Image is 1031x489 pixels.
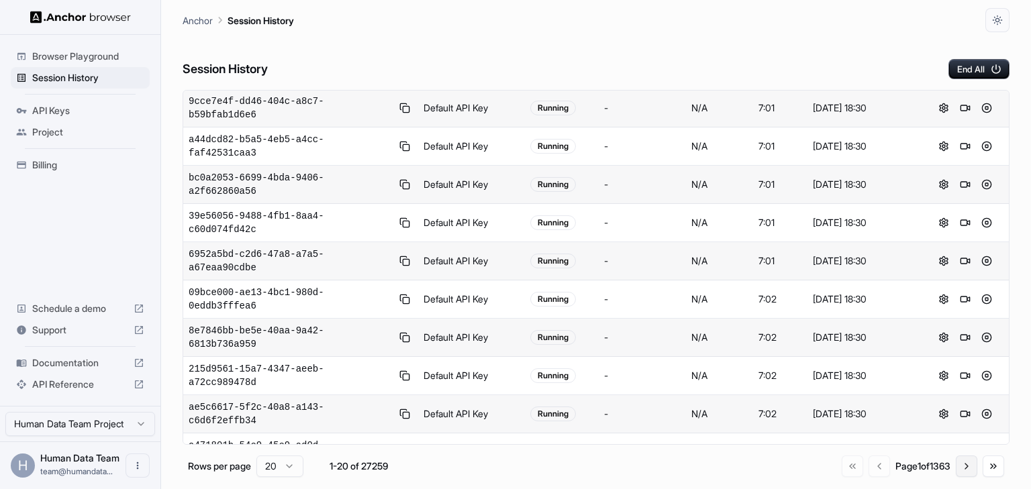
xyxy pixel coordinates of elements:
[530,101,576,115] div: Running
[813,331,916,344] div: [DATE] 18:30
[189,362,391,389] span: 215d9561-15a7-4347-aeeb-a72cc989478d
[895,459,950,473] div: Page 1 of 1363
[183,60,268,79] h6: Session History
[418,127,526,166] td: Default API Key
[32,104,144,117] span: API Keys
[530,254,576,268] div: Running
[691,407,748,421] div: N/A
[813,178,916,191] div: [DATE] 18:30
[32,323,128,337] span: Support
[813,292,916,306] div: [DATE] 18:30
[530,139,576,154] div: Running
[188,459,251,473] p: Rows per page
[530,177,576,192] div: Running
[530,330,576,345] div: Running
[813,407,916,421] div: [DATE] 18:30
[813,101,916,115] div: [DATE] 18:30
[604,178,681,191] div: -
[604,216,681,229] div: -
[189,400,391,427] span: ae5c6617-5f2c-40a8-a143-c6d6f2effb34
[32,125,144,139] span: Project
[604,407,681,421] div: -
[813,140,916,153] div: [DATE] 18:30
[758,140,802,153] div: 7:01
[758,216,802,229] div: 7:01
[189,248,391,274] span: 6952a5bd-c2d6-47a8-a7a5-a67eaa90cdbe
[691,140,748,153] div: N/A
[758,101,802,115] div: 7:01
[691,369,748,382] div: N/A
[11,154,150,176] div: Billing
[530,292,576,307] div: Running
[604,292,681,306] div: -
[604,140,681,153] div: -
[189,439,391,466] span: a471801b-54e9-45e9-ad0d-74f5ecb5d580
[11,100,150,121] div: API Keys
[189,133,391,160] span: a44dcd82-b5a5-4eb5-a4cc-faf42531caa3
[691,101,748,115] div: N/A
[32,356,128,370] span: Documentation
[758,254,802,268] div: 7:01
[758,292,802,306] div: 7:02
[813,369,916,382] div: [DATE] 18:30
[32,302,128,315] span: Schedule a demo
[11,298,150,319] div: Schedule a demo
[40,452,119,464] span: Human Data Team
[691,216,748,229] div: N/A
[189,286,391,313] span: 09bce000-ae13-4bc1-980d-0eddb3fffea6
[813,216,916,229] div: [DATE] 18:30
[11,121,150,143] div: Project
[418,357,526,395] td: Default API Key
[189,324,391,351] span: 8e7846bb-be5e-40aa-9a42-6813b736a959
[126,453,150,478] button: Open menu
[228,13,294,28] p: Session History
[604,331,681,344] div: -
[32,50,144,63] span: Browser Playground
[691,178,748,191] div: N/A
[183,13,294,28] nav: breadcrumb
[11,319,150,341] div: Support
[11,453,35,478] div: H
[40,466,113,476] span: team@humandata.dev
[530,368,576,383] div: Running
[11,374,150,395] div: API Reference
[758,331,802,344] div: 7:02
[418,242,526,280] td: Default API Key
[418,204,526,242] td: Default API Key
[11,352,150,374] div: Documentation
[604,101,681,115] div: -
[691,331,748,344] div: N/A
[11,46,150,67] div: Browser Playground
[32,378,128,391] span: API Reference
[691,292,748,306] div: N/A
[530,406,576,421] div: Running
[183,13,213,28] p: Anchor
[948,59,1010,79] button: End All
[189,209,391,236] span: 39e56056-9488-4fb1-8aa4-c60d074fd42c
[604,369,681,382] div: -
[189,171,391,198] span: bc0a2053-6699-4bda-9406-a2f662860a56
[418,166,526,204] td: Default API Key
[11,67,150,89] div: Session History
[758,369,802,382] div: 7:02
[604,254,681,268] div: -
[30,11,131,23] img: Anchor Logo
[32,158,144,172] span: Billing
[758,407,802,421] div: 7:02
[418,89,526,127] td: Default API Key
[691,254,748,268] div: N/A
[418,395,526,433] td: Default API Key
[813,254,916,268] div: [DATE] 18:30
[32,71,144,85] span: Session History
[189,95,391,121] span: 9cce7e4f-dd46-404c-a8c7-b59bfab1d6e6
[530,215,576,230] div: Running
[418,433,526,472] td: Default API Key
[418,280,526,319] td: Default API Key
[325,459,392,473] div: 1-20 of 27259
[418,319,526,357] td: Default API Key
[758,178,802,191] div: 7:01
